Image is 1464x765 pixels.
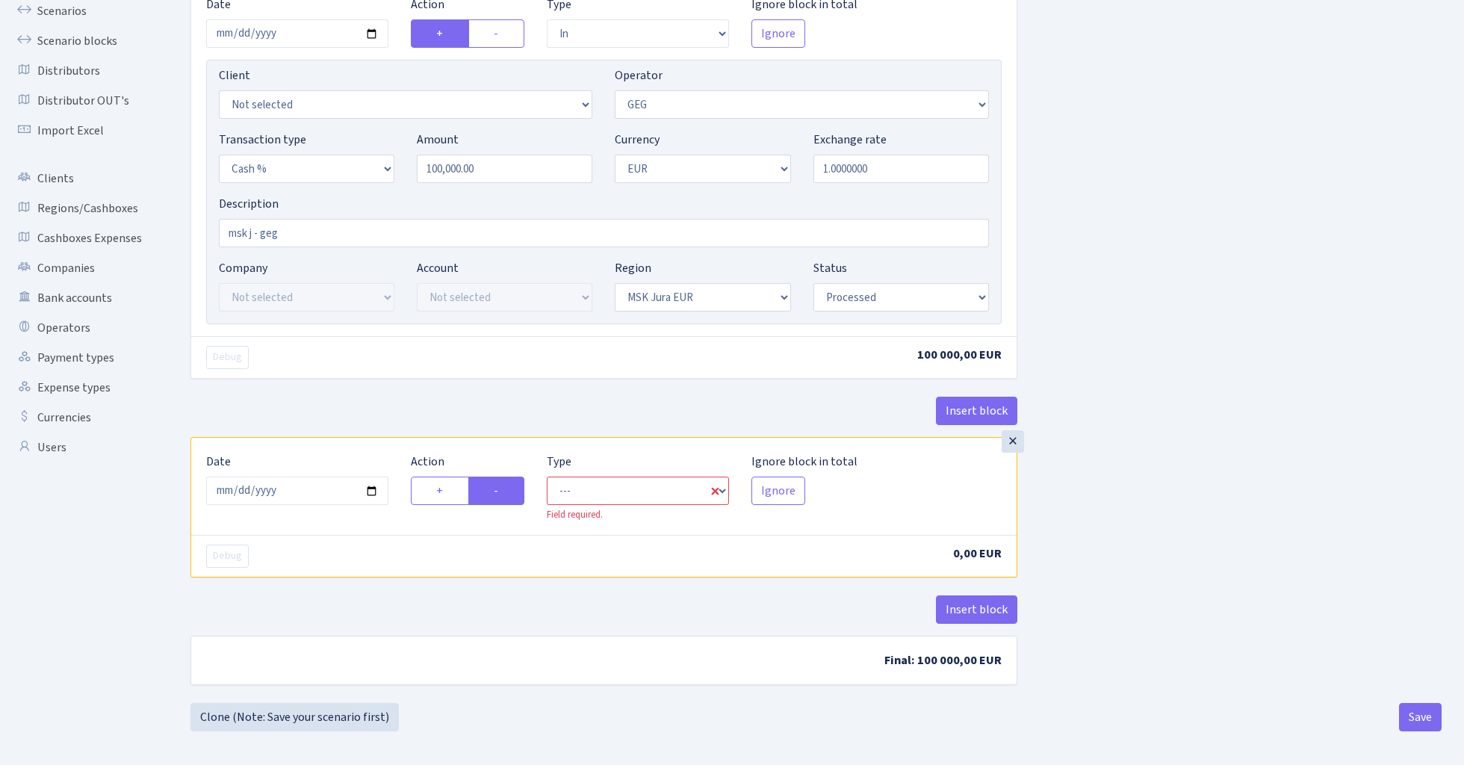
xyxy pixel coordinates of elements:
[7,26,157,56] a: Scenario blocks
[190,703,399,731] a: Clone (Note: Save your scenario first)
[547,453,571,471] label: Type
[936,595,1017,624] button: Insert block
[417,259,459,277] label: Account
[7,56,157,86] a: Distributors
[7,116,157,146] a: Import Excel
[468,19,524,48] label: -
[219,195,279,213] label: Description
[219,259,267,277] label: Company
[7,373,157,403] a: Expense types
[7,283,157,313] a: Bank accounts
[813,131,887,149] label: Exchange rate
[547,508,729,522] div: Field required.
[813,259,847,277] label: Status
[206,453,231,471] label: Date
[7,433,157,462] a: Users
[219,131,306,149] label: Transaction type
[7,313,157,343] a: Operators
[751,453,857,471] label: Ignore block in total
[7,253,157,283] a: Companies
[7,343,157,373] a: Payment types
[411,477,469,505] label: +
[751,19,805,48] button: Ignore
[884,652,1002,669] span: Final: 100 000,00 EUR
[953,545,1002,562] span: 0,00 EUR
[411,19,469,48] label: +
[1399,703,1442,731] button: Save
[411,453,444,471] label: Action
[7,223,157,253] a: Cashboxes Expenses
[936,397,1017,425] button: Insert block
[219,66,250,84] label: Client
[7,403,157,433] a: Currencies
[1002,430,1024,453] div: ×
[615,259,651,277] label: Region
[417,131,459,149] label: Amount
[7,193,157,223] a: Regions/Cashboxes
[7,86,157,116] a: Distributor OUT's
[7,164,157,193] a: Clients
[206,545,249,568] button: Debug
[917,347,1002,363] span: 100 000,00 EUR
[468,477,524,505] label: -
[615,66,663,84] label: Operator
[206,346,249,369] button: Debug
[615,131,660,149] label: Currency
[751,477,805,505] button: Ignore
